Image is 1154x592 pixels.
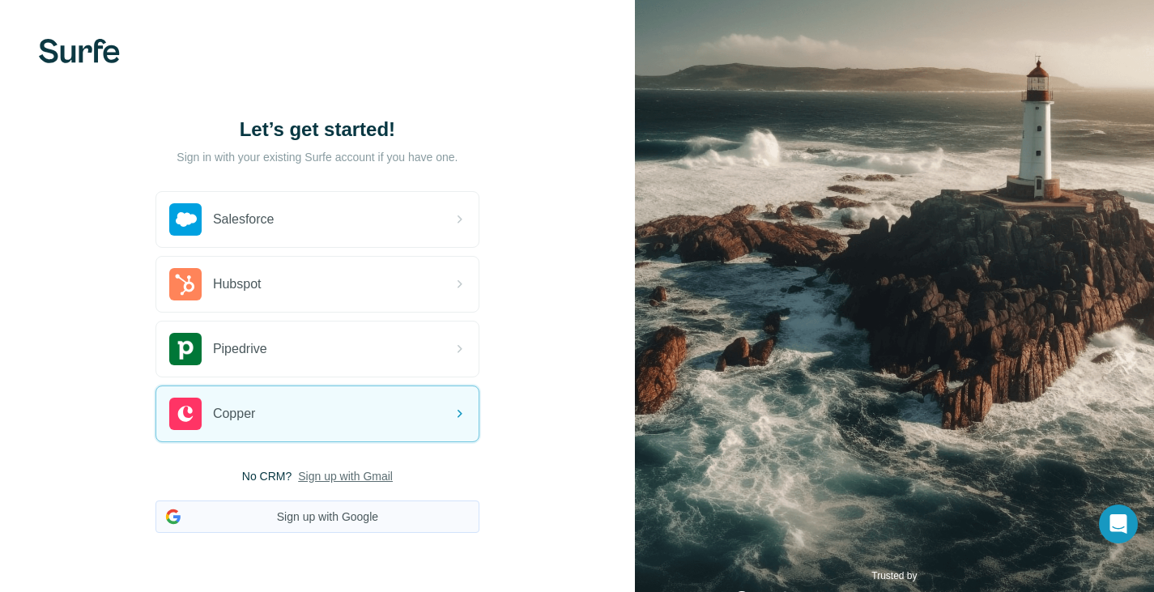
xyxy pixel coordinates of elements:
[169,203,202,236] img: salesforce's logo
[169,333,202,365] img: pipedrive's logo
[155,117,479,143] h1: Let’s get started!
[155,500,479,533] button: Sign up with Google
[298,468,393,484] button: Sign up with Gmail
[39,39,120,63] img: Surfe's logo
[177,149,458,165] p: Sign in with your existing Surfe account if you have one.
[169,268,202,300] img: hubspot's logo
[213,404,255,424] span: Copper
[213,275,262,294] span: Hubspot
[213,339,267,359] span: Pipedrive
[242,468,292,484] span: No CRM?
[169,398,202,430] img: copper's logo
[213,210,275,229] span: Salesforce
[871,569,917,583] p: Trusted by
[1099,505,1138,543] div: Open Intercom Messenger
